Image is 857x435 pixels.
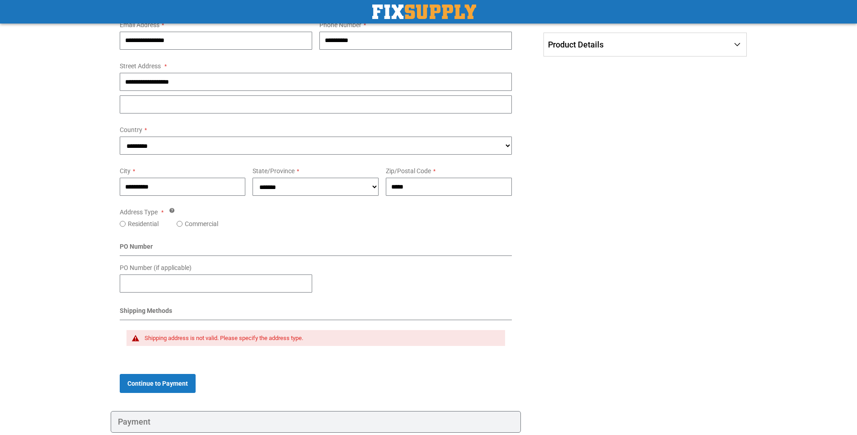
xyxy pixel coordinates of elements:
[120,264,192,271] span: PO Number (if applicable)
[548,40,604,49] span: Product Details
[127,380,188,387] span: Continue to Payment
[120,167,131,175] span: City
[120,374,196,393] button: Continue to Payment
[120,126,142,133] span: Country
[120,306,512,320] div: Shipping Methods
[128,219,159,228] label: Residential
[185,219,218,228] label: Commercial
[120,208,158,216] span: Address Type
[319,21,361,28] span: Phone Number
[372,5,476,19] a: store logo
[372,5,476,19] img: Fix Industrial Supply
[111,411,521,433] div: Payment
[253,167,295,175] span: State/Province
[386,167,431,175] span: Zip/Postal Code
[120,62,161,70] span: Street Address
[120,242,512,256] div: PO Number
[145,335,496,342] div: Shipping address is not valid. Please specify the address type.
[120,21,159,28] span: Email Address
